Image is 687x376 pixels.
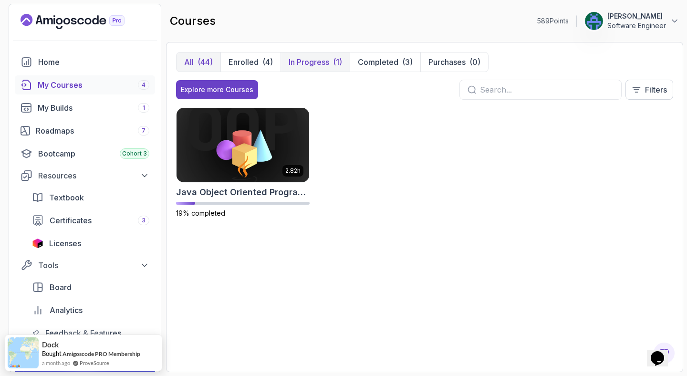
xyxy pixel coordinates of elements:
div: My Builds [38,102,149,114]
a: home [15,52,155,72]
span: 1 [143,104,145,112]
input: Search... [480,84,614,95]
a: Amigoscode PRO Membership [62,350,140,357]
a: licenses [26,234,155,253]
button: Resources [15,167,155,184]
div: (44) [198,56,213,68]
button: Completed(3) [350,52,420,72]
span: Licenses [49,238,81,249]
span: Analytics [50,304,83,316]
span: Feedback & Features [45,327,121,339]
h2: Java Object Oriented Programming [176,186,310,199]
a: board [26,278,155,297]
div: Roadmaps [36,125,149,136]
iframe: chat widget [647,338,677,366]
span: Bought [42,350,62,357]
button: Enrolled(4) [220,52,281,72]
img: user profile image [585,12,603,30]
a: certificates [26,211,155,230]
span: Cohort 3 [122,150,147,157]
span: Certificates [50,215,92,226]
a: Landing page [21,14,146,29]
div: (3) [402,56,413,68]
button: Filters [625,80,673,100]
div: Resources [38,170,149,181]
a: builds [15,98,155,117]
a: textbook [26,188,155,207]
a: feedback [26,324,155,343]
div: (1) [333,56,342,68]
div: (4) [262,56,273,68]
div: (0) [469,56,480,68]
p: In Progress [289,56,329,68]
img: jetbrains icon [32,239,43,248]
a: courses [15,75,155,94]
div: Explore more Courses [181,85,253,94]
button: Tools [15,257,155,274]
span: Board [50,282,72,293]
img: Java Object Oriented Programming card [177,108,309,182]
p: Enrolled [229,56,259,68]
button: user profile image[PERSON_NAME]Software Engineer [584,11,679,31]
h2: courses [170,13,216,29]
span: 4 [142,81,146,89]
a: Java Object Oriented Programming card2.82hJava Object Oriented Programming19% completed [176,107,310,218]
button: All(44) [177,52,220,72]
a: bootcamp [15,144,155,163]
span: 7 [142,127,146,135]
p: 2.82h [285,167,301,175]
a: roadmaps [15,121,155,140]
img: provesource social proof notification image [8,337,39,368]
p: 589 Points [537,16,569,26]
div: Tools [38,260,149,271]
div: Home [38,56,149,68]
button: Purchases(0) [420,52,488,72]
p: Filters [645,84,667,95]
p: Software Engineer [607,21,666,31]
span: 19% completed [176,209,225,217]
a: ProveSource [80,360,109,366]
p: All [184,56,194,68]
div: Bootcamp [38,148,149,159]
p: [PERSON_NAME] [607,11,666,21]
button: Explore more Courses [176,80,258,99]
span: 3 [142,217,146,224]
span: a month ago [42,359,70,367]
div: My Courses [38,79,149,91]
span: Dock [42,341,59,349]
p: Completed [358,56,398,68]
span: Textbook [49,192,84,203]
button: In Progress(1) [281,52,350,72]
p: Purchases [428,56,466,68]
a: analytics [26,301,155,320]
